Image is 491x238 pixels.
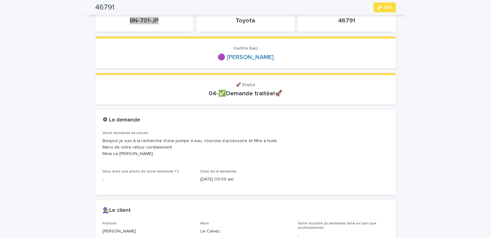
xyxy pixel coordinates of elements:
p: Bonjour je suis à la recherche d'une pompe à eau, courroie d'accessoire et filtre à huile. Merci ... [102,138,389,157]
p: 46791 [305,17,389,24]
p: [PERSON_NAME] [102,228,193,235]
span: Votre demande de pièces [102,131,148,135]
span: 🚀 Statut [236,83,255,87]
a: 🟣 [PERSON_NAME] [218,54,274,61]
span: Edit [384,5,392,10]
p: - [102,176,193,183]
span: Prénom [102,222,117,225]
p: 04-✅Demande traitée!🚀 [102,90,389,97]
span: Nom [200,222,209,225]
span: Date de la demande [200,170,237,173]
span: Vous avez une photo de votre demande ? [ [102,170,179,173]
h2: 46791 [95,3,114,12]
p: Le Calvez [200,228,291,235]
span: Votre Société (si demande faite en tant que professionnel) [298,222,377,230]
p: BN-701-JP [102,17,186,24]
button: Edit [373,2,396,12]
p: Toyota [204,17,287,24]
p: [DATE] 09:09 am [200,176,291,183]
h2: 👨🏽‍🔧Le client [102,207,131,214]
span: Centre Saci [234,46,257,50]
h2: ⚙ La demande [102,117,140,124]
